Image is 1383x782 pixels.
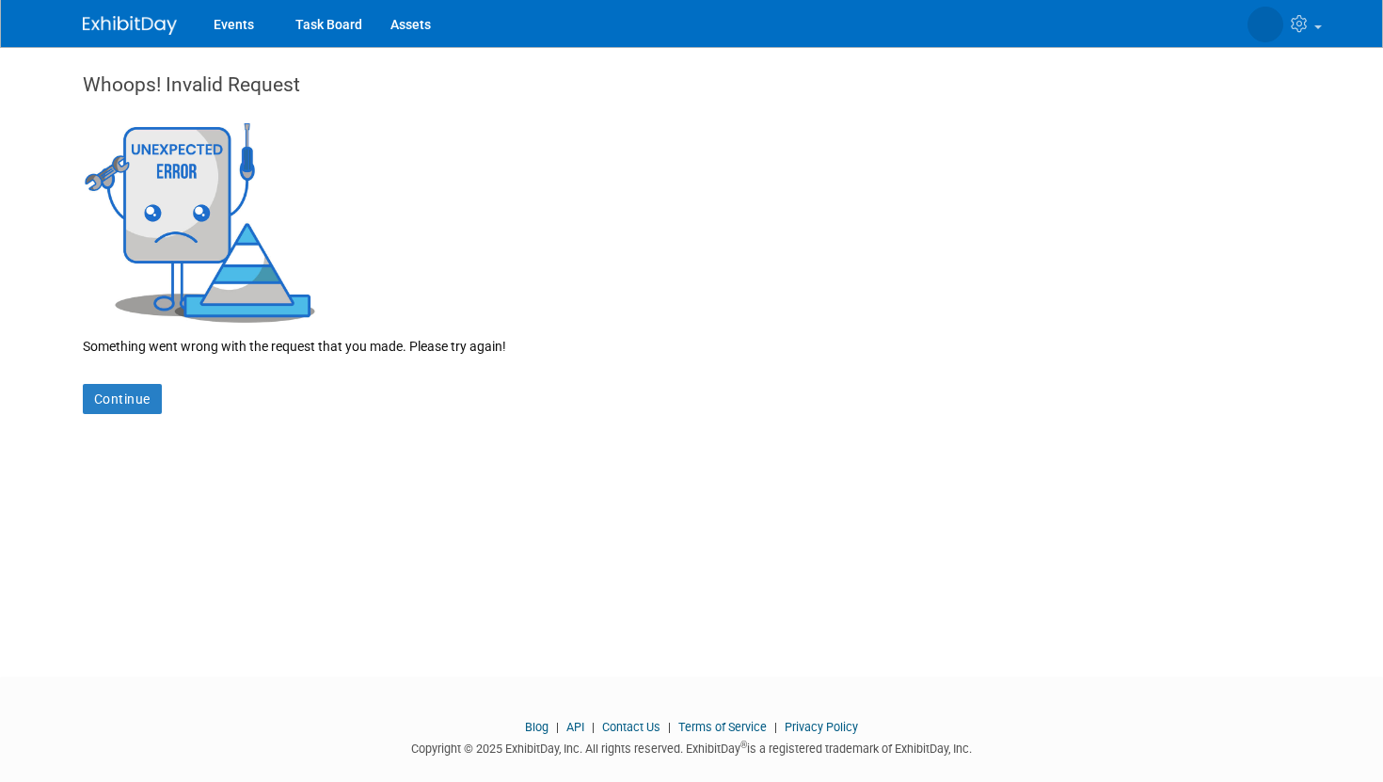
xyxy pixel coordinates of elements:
a: Privacy Policy [785,720,858,734]
sup: ® [740,740,747,750]
img: Invalid Request [83,118,318,323]
a: API [566,720,584,734]
span: | [587,720,599,734]
div: Something went wrong with the request that you made. Please try again! [83,323,1301,356]
span: | [551,720,564,734]
div: Whoops! Invalid Request [83,71,1301,118]
span: | [663,720,676,734]
a: Contact Us [602,720,660,734]
a: Blog [525,720,548,734]
a: Continue [83,384,162,414]
span: | [770,720,782,734]
img: ExhibitDay [83,16,177,35]
a: Terms of Service [678,720,767,734]
img: Nicole McCabe [1248,7,1283,42]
